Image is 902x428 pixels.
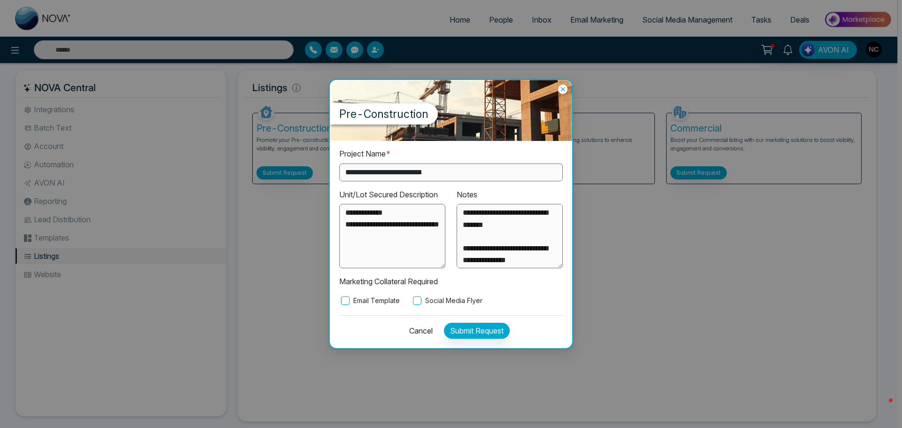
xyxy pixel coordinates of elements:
[413,296,421,305] input: Social Media Flyer
[457,189,477,201] label: Notes
[411,296,482,306] label: Social Media Flyer
[870,396,893,419] iframe: Intercom live chat
[339,148,391,160] label: Project Name
[444,323,510,339] button: Submit Request
[330,103,438,125] label: Pre-Construction
[339,276,563,288] p: Marketing Collateral Required
[339,189,438,201] label: Unit/Lot Secured Description
[404,323,433,339] button: Cancel
[339,296,400,306] label: Email Template
[341,296,350,305] input: Email Template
